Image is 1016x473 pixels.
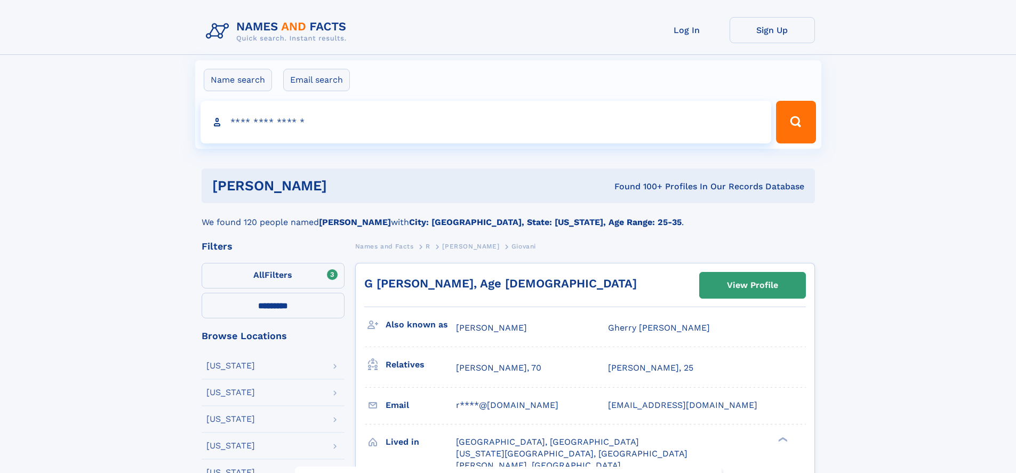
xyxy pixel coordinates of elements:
label: Filters [202,263,345,288]
span: [EMAIL_ADDRESS][DOMAIN_NAME] [608,400,757,410]
a: Sign Up [730,17,815,43]
span: R [426,243,430,250]
h3: Lived in [386,433,456,451]
div: [US_STATE] [206,415,255,423]
span: [GEOGRAPHIC_DATA], [GEOGRAPHIC_DATA] [456,437,639,447]
a: G [PERSON_NAME], Age [DEMOGRAPHIC_DATA] [364,277,637,290]
div: Browse Locations [202,331,345,341]
a: View Profile [700,272,805,298]
a: Names and Facts [355,239,414,253]
div: [US_STATE] [206,442,255,450]
h1: [PERSON_NAME] [212,179,471,193]
div: View Profile [727,273,778,298]
a: [PERSON_NAME], 25 [608,362,693,374]
a: [PERSON_NAME], 70 [456,362,541,374]
input: search input [201,101,772,143]
div: ❯ [775,436,788,443]
h3: Also known as [386,316,456,334]
span: [PERSON_NAME], [GEOGRAPHIC_DATA] [456,460,621,470]
h3: Email [386,396,456,414]
a: R [426,239,430,253]
label: Email search [283,69,350,91]
span: Gherry [PERSON_NAME] [608,323,710,333]
span: [PERSON_NAME] [456,323,527,333]
a: Log In [644,17,730,43]
div: Filters [202,242,345,251]
a: [PERSON_NAME] [442,239,499,253]
span: [US_STATE][GEOGRAPHIC_DATA], [GEOGRAPHIC_DATA] [456,448,687,459]
span: All [253,270,265,280]
div: We found 120 people named with . [202,203,815,229]
span: [PERSON_NAME] [442,243,499,250]
b: City: [GEOGRAPHIC_DATA], State: [US_STATE], Age Range: 25-35 [409,217,682,227]
div: [US_STATE] [206,388,255,397]
img: Logo Names and Facts [202,17,355,46]
div: Found 100+ Profiles In Our Records Database [470,181,804,193]
button: Search Button [776,101,815,143]
label: Name search [204,69,272,91]
span: Giovani [511,243,536,250]
h3: Relatives [386,356,456,374]
b: [PERSON_NAME] [319,217,391,227]
div: [US_STATE] [206,362,255,370]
